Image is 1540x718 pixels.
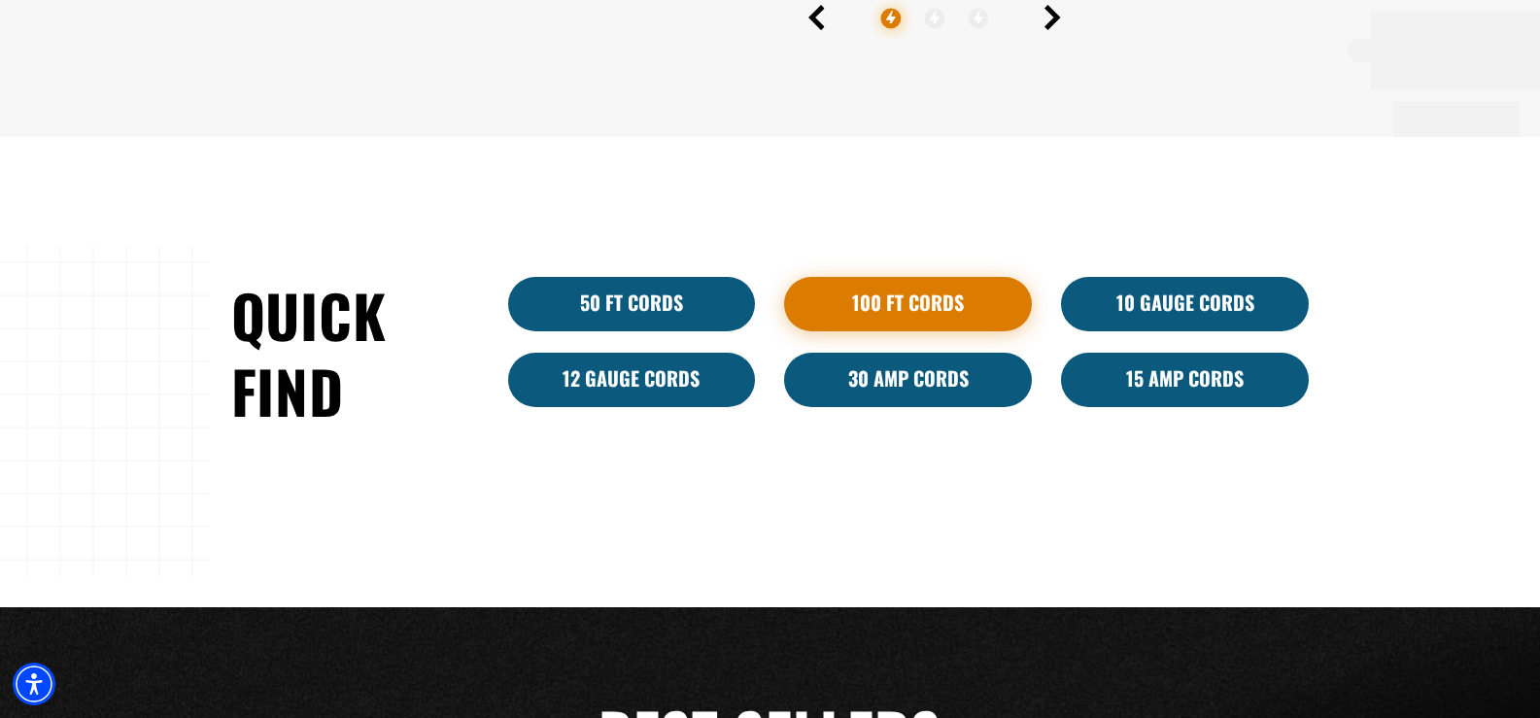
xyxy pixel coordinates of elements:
a: 50 ft cords [508,277,756,331]
a: 15 Amp Cords [1061,353,1309,407]
a: 12 Gauge Cords [508,353,756,407]
button: Next [1044,5,1061,30]
a: 30 Amp Cords [784,353,1032,407]
a: 10 Gauge Cords [1061,277,1309,331]
div: Accessibility Menu [13,663,55,705]
button: Previous [808,5,825,30]
h2: Quick Find [231,277,479,428]
a: 100 Ft Cords [784,277,1032,331]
